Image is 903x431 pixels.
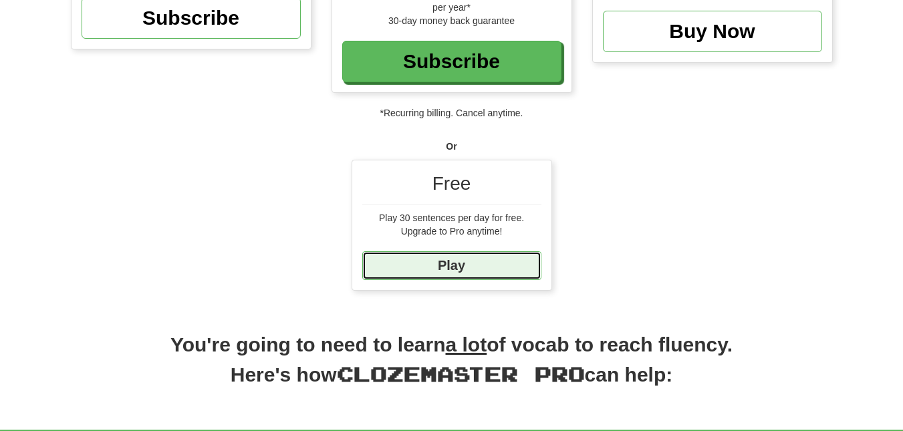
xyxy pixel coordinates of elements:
div: per year* [342,1,561,14]
strong: Or [446,141,457,152]
a: Play [362,251,541,280]
span: Clozemaster Pro [337,362,585,386]
a: Buy Now [603,11,822,52]
div: 30-day money back guarantee [342,14,561,27]
div: Upgrade to Pro anytime! [362,225,541,238]
div: Play 30 sentences per day for free. [362,211,541,225]
u: a lot [446,333,487,355]
a: Subscribe [342,41,561,82]
div: Free [362,170,541,204]
h2: You're going to need to learn of vocab to reach fluency. Here's how can help: [71,331,833,403]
